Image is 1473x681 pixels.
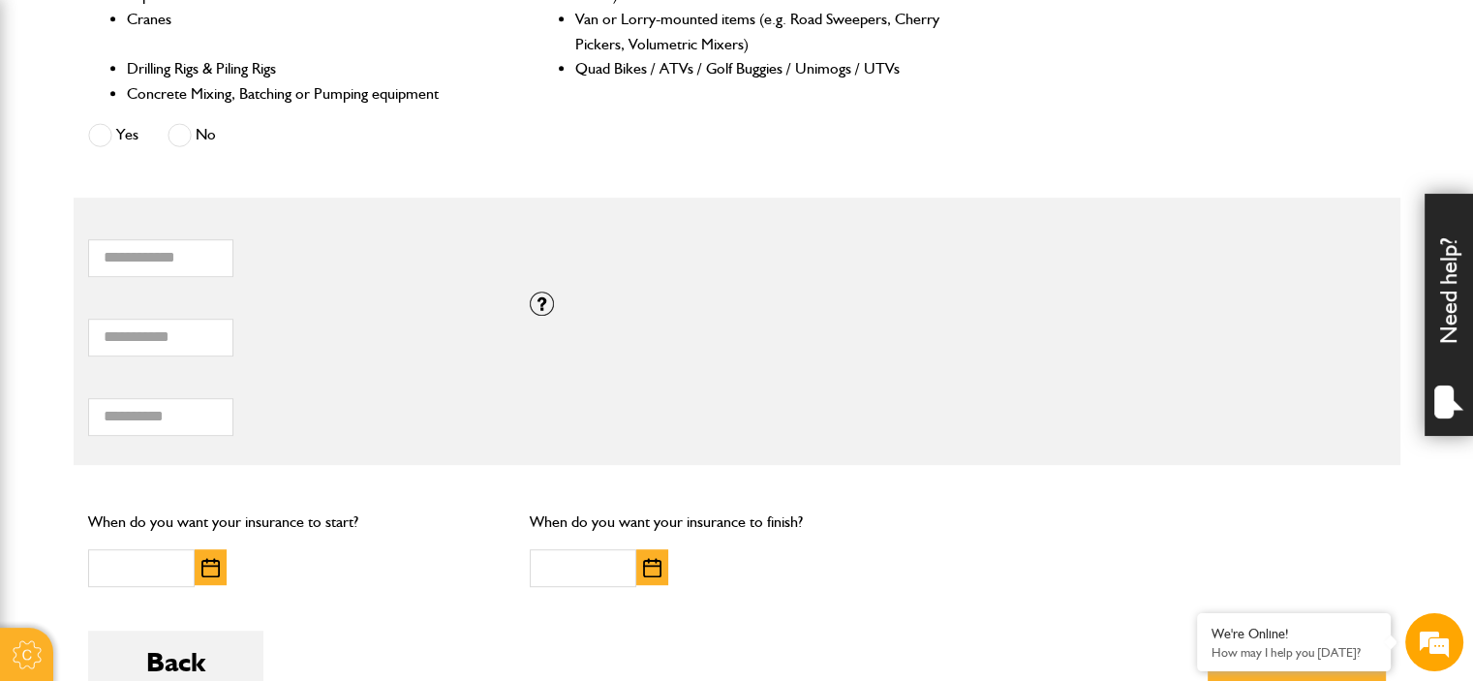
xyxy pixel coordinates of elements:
[25,294,353,336] input: Enter your phone number
[127,81,494,107] li: Concrete Mixing, Batching or Pumping equipment
[318,10,364,56] div: Minimize live chat window
[1212,626,1376,642] div: We're Online!
[25,179,353,222] input: Enter your last name
[1425,194,1473,436] div: Need help?
[168,123,216,147] label: No
[127,56,494,81] li: Drilling Rigs & Piling Rigs
[530,510,943,535] p: When do you want your insurance to finish?
[201,558,220,577] img: Choose date
[25,236,353,279] input: Enter your email address
[575,56,942,81] li: Quad Bikes / ATVs / Golf Buggies / Unimogs / UTVs
[1212,645,1376,660] p: How may I help you today?
[33,108,81,135] img: d_20077148190_company_1631870298795_20077148190
[643,558,661,577] img: Choose date
[575,7,942,56] li: Van or Lorry-mounted items (e.g. Road Sweepers, Cherry Pickers, Volumetric Mixers)
[127,7,494,56] li: Cranes
[25,351,353,517] textarea: Type your message and hit 'Enter'
[88,123,138,147] label: Yes
[101,108,325,134] div: Chat with us now
[88,510,502,535] p: When do you want your insurance to start?
[263,534,352,560] em: Start Chat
